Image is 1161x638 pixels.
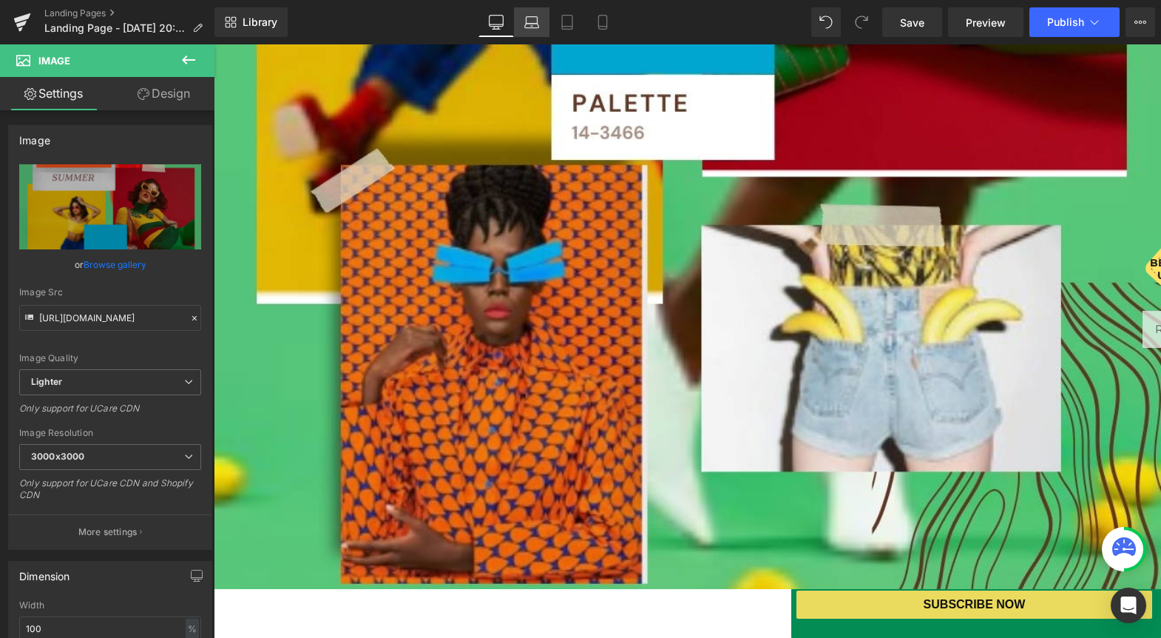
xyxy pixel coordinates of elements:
span: Preview [966,15,1006,30]
div: Image Quality [19,353,201,363]
div: or [19,257,201,272]
a: Laptop [514,7,549,37]
span: Image [38,55,70,67]
a: Design [110,77,217,110]
div: Open Intercom Messenger [1111,588,1146,623]
a: Landing Pages [44,7,214,19]
a: Desktop [478,7,514,37]
a: Mobile [585,7,620,37]
button: Undo [811,7,841,37]
span: Landing Page - [DATE] 20:44:36 [44,22,186,34]
a: Browse gallery [84,252,146,278]
button: More settings [9,514,211,549]
div: Dimension [19,562,70,582]
a: Preview [948,7,1023,37]
a: New Library [214,7,288,37]
div: Image [19,126,50,147]
span: Publish [1047,16,1084,28]
button: Publish [1029,7,1120,37]
button: Redo [847,7,876,37]
span: Library [243,16,277,29]
div: Width [19,600,201,611]
span: Save [900,15,924,30]
div: Image Src [19,287,201,298]
a: Best seller [936,212,1009,225]
div: Only support for UCare CDN and Shopify CDN [19,477,201,511]
b: Lighter [31,376,62,387]
div: Image Resolution [19,428,201,438]
a: upto 60% [944,224,1002,238]
input: Link [19,305,201,331]
p: More settings [78,525,138,539]
b: 3000x3000 [31,451,84,462]
button: More [1126,7,1155,37]
div: Only support for UCare CDN [19,403,201,424]
a: Tablet [549,7,585,37]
